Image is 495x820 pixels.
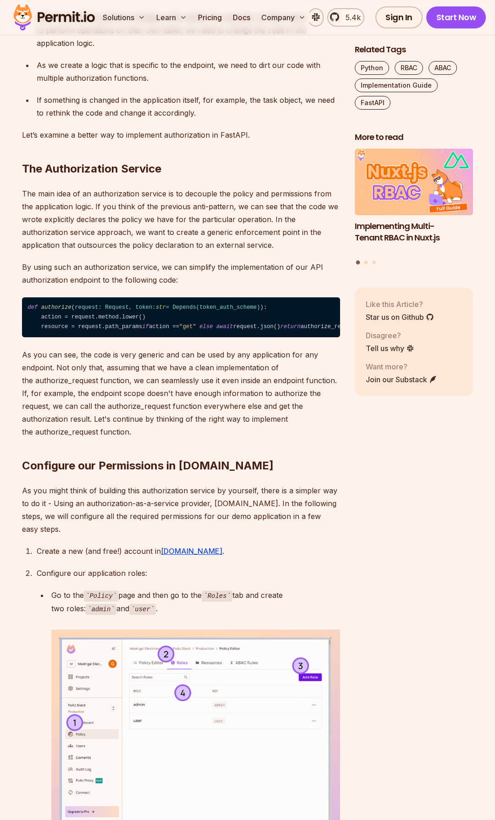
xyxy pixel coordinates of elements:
[258,8,309,27] button: Company
[199,324,213,330] span: else
[355,44,473,56] h2: Related Tags
[280,324,301,330] span: return
[194,8,225,27] a: Pricing
[22,261,340,286] p: By using such an authorization service, we can simplify the implementation of our API authorizati...
[179,324,196,330] span: "get"
[99,8,149,27] button: Solutions
[375,6,423,28] a: Sign In
[366,312,434,323] a: Star us on Github
[41,304,71,311] span: authorize
[364,261,368,264] button: Go to slide 2
[355,149,473,215] img: Implementing Multi-Tenant RBAC in Nuxt.js
[355,149,473,255] li: 1 of 3
[356,260,360,264] button: Go to slide 1
[366,330,414,341] p: Disagree?
[355,149,473,266] div: Posts
[366,343,414,354] a: Tell us why
[22,125,340,176] h2: The Authorization Service
[340,12,361,23] span: 5.4k
[27,304,38,311] span: def
[327,8,364,27] a: 5.4k
[22,484,340,536] p: As you might think of building this authorization service by yourself, there is a simpler way to ...
[142,324,149,330] span: if
[355,149,473,255] a: Implementing Multi-Tenant RBAC in Nuxt.jsImplementing Multi-Tenant RBAC in Nuxt.js
[355,132,473,143] h2: More to read
[129,604,156,615] code: user
[372,261,376,264] button: Go to slide 3
[161,547,222,556] a: [DOMAIN_NAME]
[51,589,340,615] p: Go to the page and then go to the tab and create two roles: and .
[355,61,389,75] a: Python
[426,6,486,28] a: Start Now
[84,591,118,602] code: Policy
[22,422,340,473] h2: Configure our Permissions in [DOMAIN_NAME]
[22,348,340,438] p: As you can see, the code is very generic and can be used by any application for any endpoint. Not...
[366,299,434,310] p: Like this Article?
[199,304,257,311] span: token_auth_scheme
[37,59,340,84] p: As we create a logic that is specific to the endpoint, we need to dirt our code with multiple aut...
[156,304,166,311] span: str
[216,324,233,330] span: await
[366,361,437,372] p: Want more?
[429,61,457,75] a: ABAC
[355,78,438,92] a: Implementation Guide
[75,304,260,311] span: request: Request, token: = Depends( )
[22,128,340,141] p: Let’s examine a better way to implement authorization in FastAPI.
[355,96,390,110] a: FastAPI
[86,604,116,615] code: admin
[37,567,340,580] p: Configure our application roles:
[37,94,340,119] p: If something is changed in the application itself, for example, the task object, we need to rethi...
[37,545,340,558] p: Create a new (and free!) account in .
[22,297,340,338] code: ( ): action = request.method.lower() resource = request.path_params action == request.json() auth...
[366,374,437,385] a: Join our Substack
[9,2,99,33] img: Permit logo
[153,8,191,27] button: Learn
[22,187,340,251] p: The main idea of an authorization service is to decouple the policy and permissions from the appl...
[355,221,473,244] h3: Implementing Multi-Tenant RBAC in Nuxt.js
[229,8,254,27] a: Docs
[395,61,423,75] a: RBAC
[202,591,232,602] code: Roles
